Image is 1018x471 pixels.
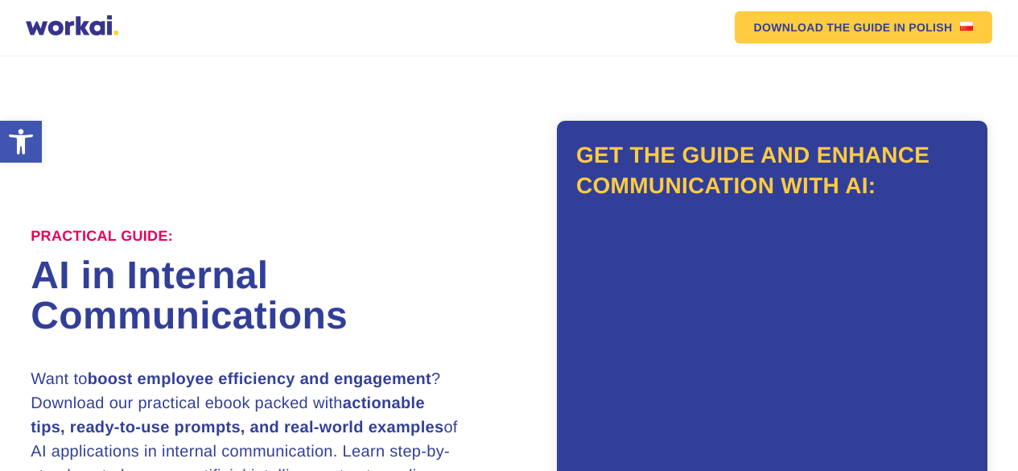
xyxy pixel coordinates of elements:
[576,140,968,201] h2: Get the guide and enhance communication with AI:
[31,228,173,246] label: Practical Guide:
[960,22,973,31] img: US flag
[88,370,431,388] strong: boost employee efficiency and engagement
[754,22,891,33] em: DOWNLOAD THE GUIDE
[735,11,993,43] a: DOWNLOAD THE GUIDEIN POLISHUS flag
[31,256,509,337] h1: AI in Internal Communications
